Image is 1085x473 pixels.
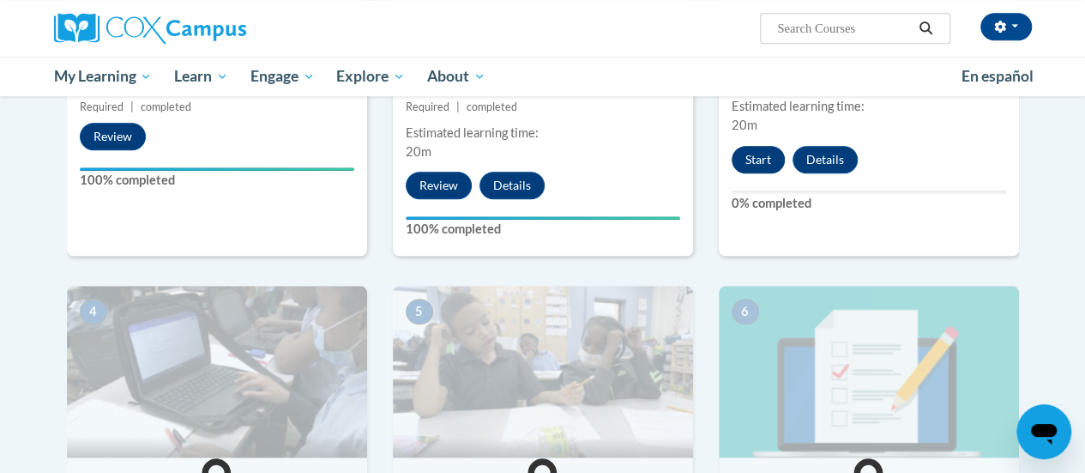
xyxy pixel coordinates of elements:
[732,118,757,132] span: 20m
[406,172,472,199] button: Review
[467,100,517,113] span: completed
[456,100,460,113] span: |
[80,171,354,190] label: 100% completed
[427,66,485,87] span: About
[53,66,152,87] span: My Learning
[732,97,1006,116] div: Estimated learning time:
[719,286,1019,458] img: Course Image
[393,286,693,458] img: Course Image
[130,100,134,113] span: |
[54,13,246,44] img: Cox Campus
[793,146,858,173] button: Details
[406,299,433,324] span: 5
[80,100,124,113] span: Required
[67,286,367,458] img: Course Image
[406,124,680,143] div: Estimated learning time:
[80,123,146,150] button: Review
[416,57,497,96] a: About
[980,13,1032,40] button: Account Settings
[239,57,326,96] a: Engage
[732,146,785,173] button: Start
[163,57,239,96] a: Learn
[54,13,363,44] a: Cox Campus
[43,57,164,96] a: My Learning
[406,144,431,159] span: 20m
[961,67,1034,85] span: En español
[406,220,680,239] label: 100% completed
[775,18,913,39] input: Search Courses
[406,100,449,113] span: Required
[950,58,1045,94] a: En español
[174,66,228,87] span: Learn
[250,66,315,87] span: Engage
[479,172,545,199] button: Details
[406,216,680,220] div: Your progress
[41,57,1045,96] div: Main menu
[732,299,759,324] span: 6
[732,194,1006,213] label: 0% completed
[1016,404,1071,459] iframe: Button to launch messaging window
[80,299,107,324] span: 4
[913,18,938,39] button: Search
[80,167,354,171] div: Your progress
[336,66,405,87] span: Explore
[141,100,191,113] span: completed
[325,57,416,96] a: Explore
